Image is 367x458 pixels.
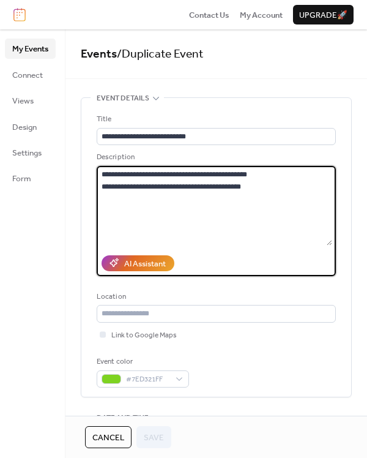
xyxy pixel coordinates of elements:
a: Events [81,43,117,66]
a: Views [5,91,56,110]
button: Upgrade🚀 [293,5,354,24]
a: Design [5,117,56,137]
span: #7ED321FF [126,374,169,386]
div: AI Assistant [124,258,166,270]
button: AI Assistant [102,255,174,271]
span: Upgrade 🚀 [299,9,347,21]
div: Location [97,291,333,303]
a: Connect [5,65,56,84]
span: Date and time [97,412,149,424]
img: logo [13,8,26,21]
a: Form [5,168,56,188]
span: Link to Google Maps [111,329,177,342]
a: My Account [240,9,283,21]
span: Cancel [92,432,124,444]
a: Contact Us [189,9,229,21]
div: Description [97,151,333,163]
div: Title [97,113,333,126]
button: Cancel [85,426,132,448]
span: My Events [12,43,48,55]
span: / Duplicate Event [117,43,204,66]
span: Connect [12,69,43,81]
span: Views [12,95,34,107]
a: My Events [5,39,56,58]
span: Design [12,121,37,133]
span: Event details [97,92,149,105]
div: Event color [97,356,187,368]
a: Settings [5,143,56,162]
span: Form [12,173,31,185]
span: Settings [12,147,42,159]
